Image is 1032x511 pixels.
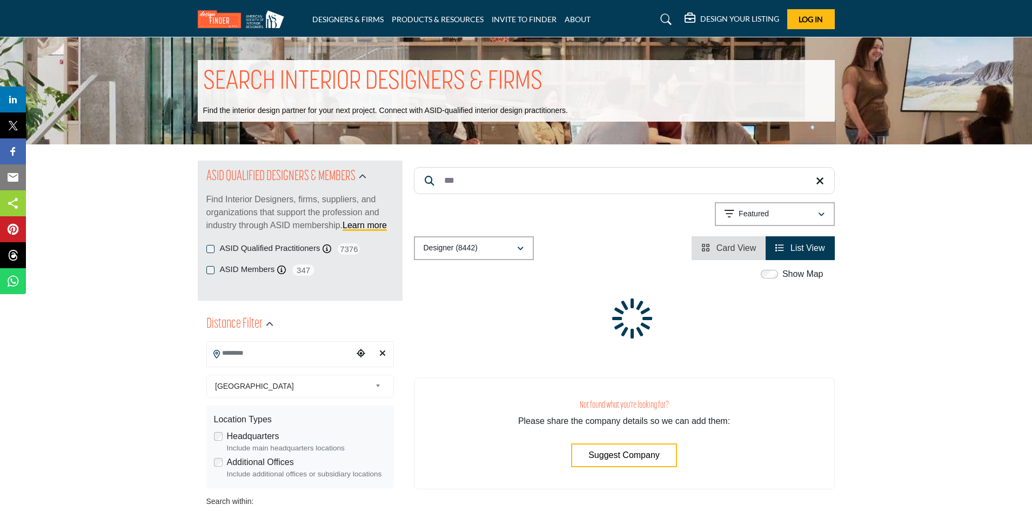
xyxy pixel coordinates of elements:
[353,342,369,366] div: Choose your current location
[17,28,26,37] img: website_grey.svg
[692,236,766,260] li: Card View
[227,469,386,480] div: Include additional offices or subsidiary locations
[588,450,660,460] span: Suggest Company
[436,400,813,411] h3: Not found what you're looking for?
[775,243,825,253] a: View List
[374,342,391,366] div: Clear search location
[492,15,557,24] a: INVITE TO FINDER
[518,416,730,426] span: Please share the company details so we can add them:
[799,15,823,24] span: Log In
[291,263,316,277] span: 347
[782,268,823,281] label: Show Map
[214,413,386,426] div: Location Types
[206,496,394,507] div: Search within:
[715,202,835,226] button: Featured
[206,315,263,334] h2: Distance Filter
[392,15,484,24] a: PRODUCTS & RESOURCES
[650,11,679,28] a: Search
[312,15,384,24] a: DESIGNERS & FIRMS
[227,456,294,469] label: Additional Offices
[119,64,182,71] div: Keywords by Traffic
[215,380,371,393] span: [GEOGRAPHIC_DATA]
[203,105,568,116] p: Find the interior design partner for your next project. Connect with ASID-qualified interior desi...
[206,167,356,187] h2: ASID QUALIFIED DESIGNERS & MEMBERS
[414,167,835,194] input: Search Keyword
[701,243,756,253] a: View Card
[108,63,116,71] img: tab_keywords_by_traffic_grey.svg
[17,17,26,26] img: logo_orange.svg
[787,9,835,29] button: Log In
[206,245,215,253] input: ASID Qualified Practitioners checkbox
[198,10,290,28] img: Site Logo
[207,343,353,364] input: Search Location
[424,243,478,254] p: Designer (8442)
[203,65,542,99] h1: SEARCH INTERIOR DESIGNERS & FIRMS
[227,443,386,454] div: Include main headquarters locations
[716,243,756,253] span: Card View
[206,266,215,274] input: ASID Members checkbox
[206,193,394,232] p: Find Interior Designers, firms, suppliers, and organizations that support the profession and indu...
[220,242,320,255] label: ASID Qualified Practitioners
[700,14,779,24] h5: DESIGN YOUR LISTING
[790,243,825,253] span: List View
[739,209,769,220] p: Featured
[766,236,834,260] li: List View
[227,430,279,443] label: Headquarters
[29,63,38,71] img: tab_domain_overview_orange.svg
[30,17,53,26] div: v 4.0.25
[685,13,779,26] div: DESIGN YOUR LISTING
[414,236,534,260] button: Designer (8442)
[343,221,387,230] a: Learn more
[565,15,591,24] a: ABOUT
[220,263,275,276] label: ASID Members
[28,28,119,37] div: Domain: [DOMAIN_NAME]
[571,443,677,467] button: Suggest Company
[41,64,97,71] div: Domain Overview
[337,242,361,256] span: 7376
